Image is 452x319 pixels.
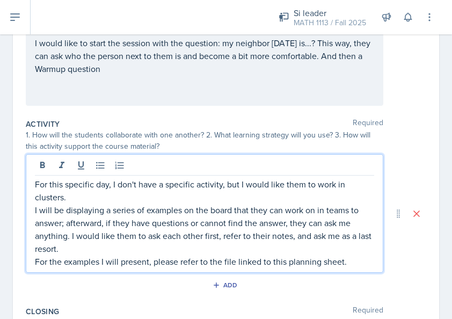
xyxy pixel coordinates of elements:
[35,204,374,255] p: I will be displaying a series of examples on the board that they can work on in teams to answer; ...
[35,178,374,204] p: For this specific day, I don't have a specific activity, but I would like them to work in clusters.
[215,281,238,289] div: Add
[35,255,374,268] p: For the examples I will present, please refer to the file linked to this planning sheet.
[294,6,366,19] div: Si leader
[26,306,59,317] label: Closing
[26,129,383,152] div: 1. How will the students collaborate with one another? 2. What learning strategy will you use? 3....
[353,119,383,129] span: Required
[353,306,383,317] span: Required
[26,119,60,129] label: Activity
[35,37,374,75] p: I would like to start the session with the question: my neighbor [DATE] is...? This way, they can...
[209,277,244,293] button: Add
[294,17,366,28] div: MATH 1113 / Fall 2025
